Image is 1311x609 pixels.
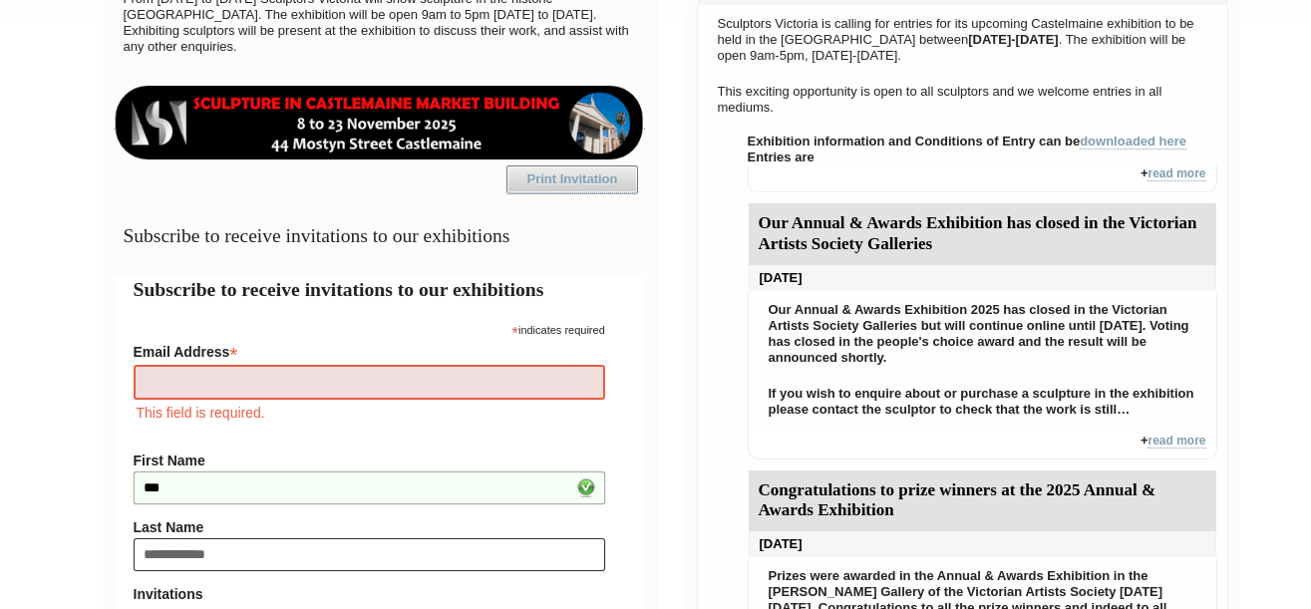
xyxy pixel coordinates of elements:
div: This field is required. [134,402,605,424]
div: + [748,433,1217,459]
h3: Subscribe to receive invitations to our exhibitions [114,216,645,255]
img: castlemaine-ldrbd25v2.png [114,86,645,159]
div: indicates required [134,319,605,338]
a: Print Invitation [506,165,638,193]
strong: Invitations [134,586,605,602]
label: First Name [134,453,605,468]
strong: Exhibition information and Conditions of Entry can be [748,134,1187,150]
div: Our Annual & Awards Exhibition has closed in the Victorian Artists Society Galleries [749,203,1216,265]
p: Sculptors Victoria is calling for entries for its upcoming Castelmaine exhibition to be held in t... [708,11,1217,69]
strong: [DATE]-[DATE] [968,32,1059,47]
p: If you wish to enquire about or purchase a sculpture in the exhibition please contact the sculpto... [759,381,1206,423]
a: downloaded here [1080,134,1186,150]
div: Congratulations to prize winners at the 2025 Annual & Awards Exhibition [749,470,1216,532]
p: This exciting opportunity is open to all sculptors and we welcome entries in all mediums. [708,79,1217,121]
div: + [748,165,1217,192]
a: read more [1147,434,1205,449]
a: read more [1147,166,1205,181]
div: [DATE] [749,531,1216,557]
h2: Subscribe to receive invitations to our exhibitions [134,275,625,304]
label: Last Name [134,519,605,535]
label: Email Address [134,338,605,362]
p: Our Annual & Awards Exhibition 2025 has closed in the Victorian Artists Society Galleries but wil... [759,297,1206,371]
div: [DATE] [749,265,1216,291]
